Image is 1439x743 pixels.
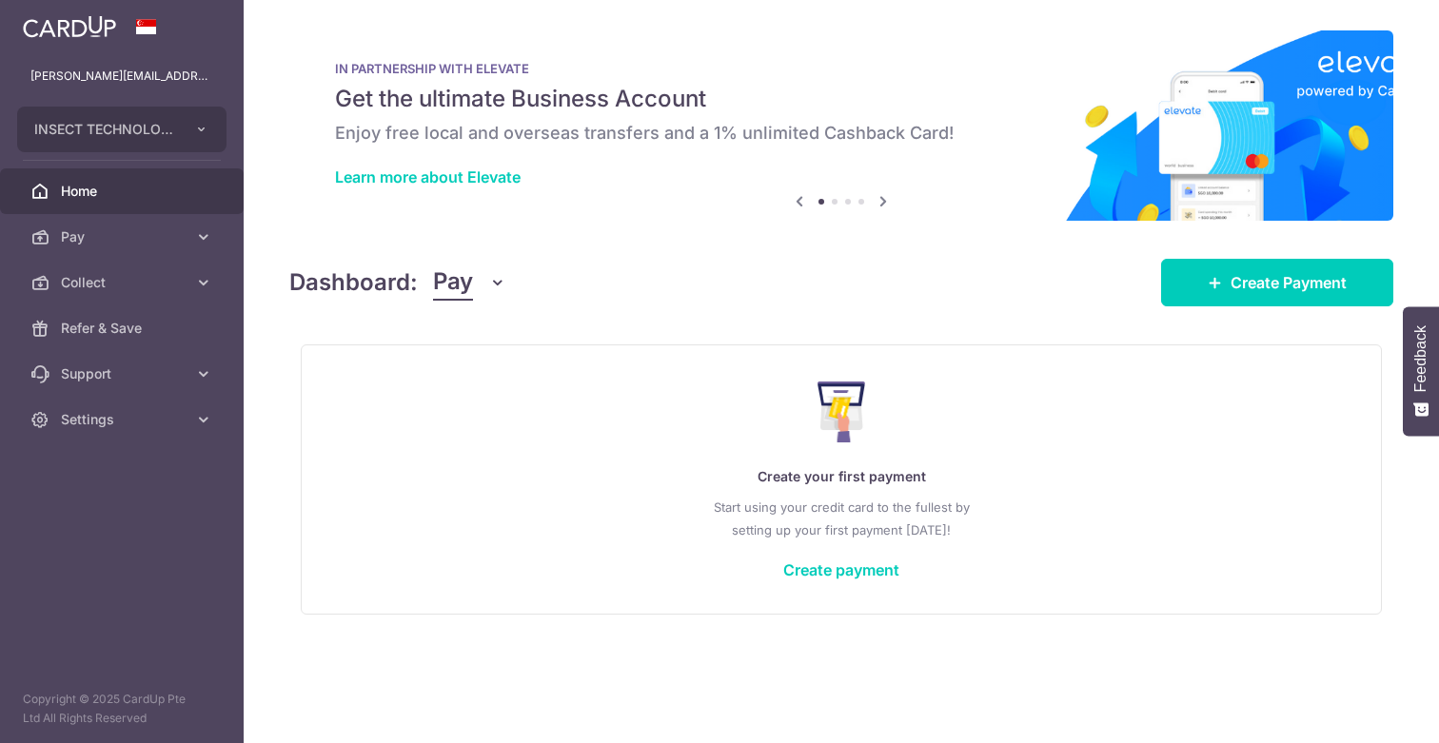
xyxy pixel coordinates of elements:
[61,182,187,201] span: Home
[433,264,473,301] span: Pay
[1161,259,1393,306] a: Create Payment
[335,84,1348,114] h5: Get the ultimate Business Account
[335,61,1348,76] p: IN PARTNERSHIP WITH ELEVATE
[61,273,187,292] span: Collect
[783,560,899,579] a: Create payment
[30,67,213,86] p: [PERSON_NAME][EMAIL_ADDRESS][DOMAIN_NAME]
[61,227,187,246] span: Pay
[1231,271,1347,294] span: Create Payment
[17,107,227,152] button: INSECT TECHNOLOGIES GROUP PRIVATE LIMITED
[34,120,175,139] span: INSECT TECHNOLOGIES GROUP PRIVATE LIMITED
[289,265,418,300] h4: Dashboard:
[340,496,1343,541] p: Start using your credit card to the fullest by setting up your first payment [DATE]!
[1403,306,1439,436] button: Feedback - Show survey
[61,319,187,338] span: Refer & Save
[340,465,1343,488] p: Create your first payment
[335,122,1348,145] h6: Enjoy free local and overseas transfers and a 1% unlimited Cashback Card!
[335,167,521,186] a: Learn more about Elevate
[289,30,1393,221] img: Renovation banner
[433,264,506,301] button: Pay
[1412,325,1429,392] span: Feedback
[61,364,187,383] span: Support
[818,381,866,442] img: Make Payment
[61,410,187,429] span: Settings
[23,15,116,38] img: CardUp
